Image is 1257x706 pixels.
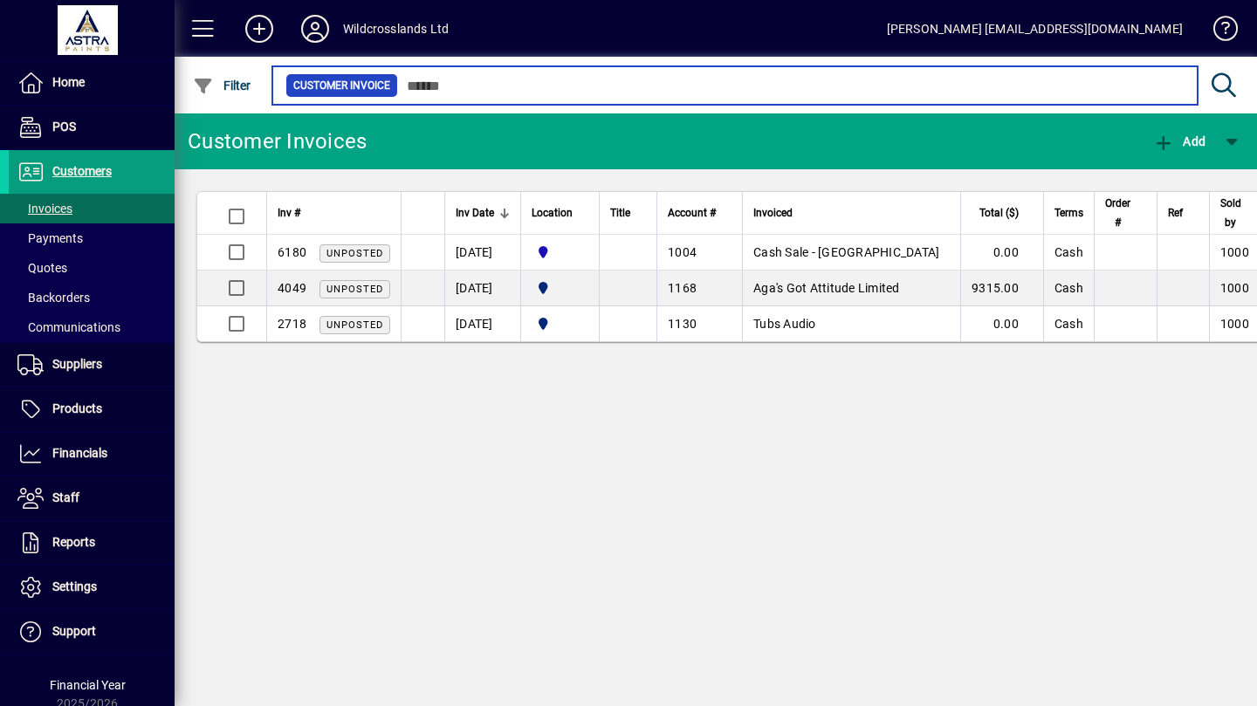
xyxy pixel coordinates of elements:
[326,284,383,295] span: Unposted
[17,231,83,245] span: Payments
[887,15,1183,43] div: [PERSON_NAME] [EMAIL_ADDRESS][DOMAIN_NAME]
[9,223,175,253] a: Payments
[278,317,306,331] span: 2718
[287,13,343,45] button: Profile
[9,312,175,342] a: Communications
[52,75,85,89] span: Home
[1054,245,1083,259] span: Cash
[9,387,175,431] a: Products
[52,579,97,593] span: Settings
[610,203,630,223] span: Title
[1220,317,1249,331] span: 1000
[278,245,306,259] span: 6180
[668,245,697,259] span: 1004
[9,432,175,476] a: Financials
[9,565,175,609] a: Settings
[972,203,1034,223] div: Total ($)
[52,535,95,549] span: Reports
[17,261,67,275] span: Quotes
[532,278,588,298] span: Panmure
[532,203,573,223] span: Location
[444,235,520,271] td: [DATE]
[753,203,950,223] div: Invoiced
[9,343,175,387] a: Suppliers
[532,314,588,333] span: Panmure
[960,306,1043,341] td: 0.00
[1153,134,1205,148] span: Add
[668,203,716,223] span: Account #
[1168,203,1183,223] span: Ref
[231,13,287,45] button: Add
[189,70,256,101] button: Filter
[610,203,646,223] div: Title
[1054,281,1083,295] span: Cash
[52,446,107,460] span: Financials
[668,281,697,295] span: 1168
[753,203,793,223] span: Invoiced
[52,624,96,638] span: Support
[193,79,251,93] span: Filter
[278,281,306,295] span: 4049
[343,15,449,43] div: Wildcrosslands Ltd
[1168,203,1199,223] div: Ref
[52,357,102,371] span: Suppliers
[1105,194,1146,232] div: Order #
[979,203,1019,223] span: Total ($)
[1220,194,1257,232] div: Sold by
[1149,126,1210,157] button: Add
[9,283,175,312] a: Backorders
[753,281,900,295] span: Aga's Got Attitude Limited
[17,320,120,334] span: Communications
[9,476,175,520] a: Staff
[326,248,383,259] span: Unposted
[753,245,939,259] span: Cash Sale - [GEOGRAPHIC_DATA]
[1054,317,1083,331] span: Cash
[278,203,300,223] span: Inv #
[1105,194,1130,232] span: Order #
[456,203,494,223] span: Inv Date
[1220,194,1241,232] span: Sold by
[9,521,175,565] a: Reports
[9,106,175,149] a: POS
[9,253,175,283] a: Quotes
[52,164,112,178] span: Customers
[668,203,732,223] div: Account #
[444,271,520,306] td: [DATE]
[9,610,175,654] a: Support
[50,678,126,692] span: Financial Year
[532,243,588,262] span: Christchurch
[9,194,175,223] a: Invoices
[1220,281,1249,295] span: 1000
[960,235,1043,271] td: 0.00
[668,317,697,331] span: 1130
[9,61,175,105] a: Home
[52,401,102,415] span: Products
[52,120,76,134] span: POS
[17,291,90,305] span: Backorders
[326,319,383,331] span: Unposted
[17,202,72,216] span: Invoices
[52,490,79,504] span: Staff
[960,271,1043,306] td: 9315.00
[1054,203,1083,223] span: Terms
[532,203,588,223] div: Location
[753,317,816,331] span: Tubs Audio
[278,203,390,223] div: Inv #
[1200,3,1235,60] a: Knowledge Base
[293,77,390,94] span: Customer Invoice
[188,127,367,155] div: Customer Invoices
[1220,245,1249,259] span: 1000
[444,306,520,341] td: [DATE]
[456,203,510,223] div: Inv Date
